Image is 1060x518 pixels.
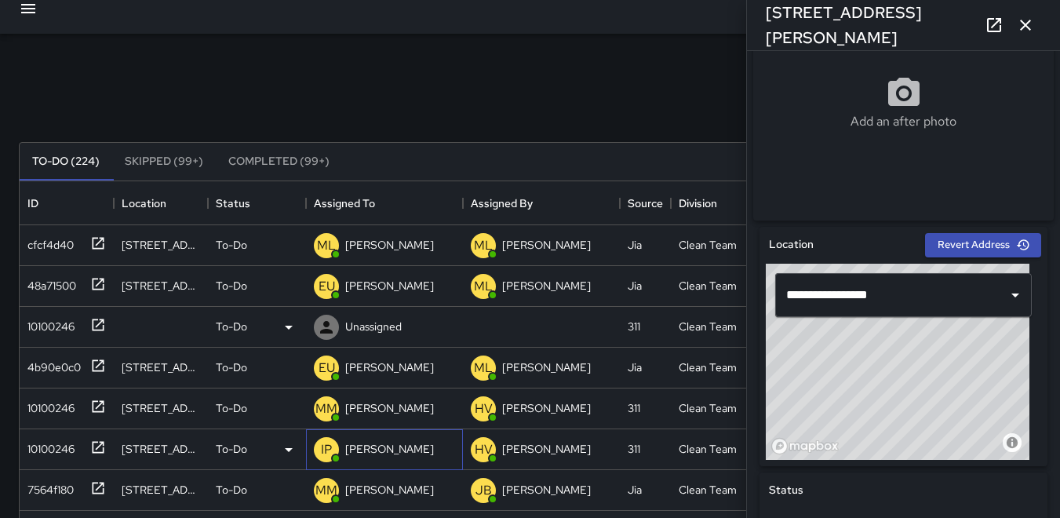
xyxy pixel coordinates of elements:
p: To-Do [216,441,247,457]
div: Jia [628,278,642,294]
p: [PERSON_NAME] [345,237,434,253]
div: Clean Team [679,400,737,416]
p: [PERSON_NAME] [345,359,434,375]
div: Clean Team [679,482,737,498]
p: To-Do [216,237,247,253]
div: 65 6th Street [122,237,200,253]
p: EU [319,277,335,296]
p: ML [474,236,493,255]
div: 48a71500 [21,272,76,294]
div: 10100246 [21,394,75,416]
div: 7564f180 [21,476,74,498]
div: Location [122,181,166,225]
div: 921 Howard Street [122,441,200,457]
div: ID [27,181,38,225]
p: ML [317,236,336,255]
p: HV [475,440,493,459]
p: To-Do [216,319,247,334]
div: ID [20,181,114,225]
div: Clean Team [679,441,737,457]
div: Status [208,181,306,225]
p: [PERSON_NAME] [502,482,591,498]
p: [PERSON_NAME] [502,441,591,457]
p: To-Do [216,278,247,294]
p: To-Do [216,482,247,498]
div: Location [114,181,208,225]
p: MM [315,399,337,418]
button: Skipped (99+) [112,143,216,181]
p: [PERSON_NAME] [345,482,434,498]
p: Unassigned [345,319,402,334]
div: Jia [628,359,642,375]
div: Source [620,181,671,225]
div: 1101 Market Street [122,400,200,416]
p: [PERSON_NAME] [345,441,434,457]
div: Source [628,181,663,225]
div: Clean Team [679,278,737,294]
p: [PERSON_NAME] [502,400,591,416]
div: Jia [628,237,642,253]
div: Jia [628,482,642,498]
div: cfcf4d40 [21,231,74,253]
p: ML [474,277,493,296]
div: Clean Team [679,237,737,253]
p: [PERSON_NAME] [502,237,591,253]
p: [PERSON_NAME] [345,278,434,294]
div: 48 5th Street [122,482,200,498]
button: Completed (99+) [216,143,342,181]
p: HV [475,399,493,418]
p: JB [475,481,492,500]
p: To-Do [216,400,247,416]
p: [PERSON_NAME] [502,359,591,375]
p: EU [319,359,335,378]
p: MM [315,481,337,500]
div: 4b90e0c0 [21,353,81,375]
p: [PERSON_NAME] [502,278,591,294]
div: 10100246 [21,312,75,334]
div: Assigned By [471,181,533,225]
p: ML [474,359,493,378]
div: Clean Team [679,319,737,334]
p: IP [321,440,332,459]
div: Division [671,181,769,225]
div: 10100246 [21,435,75,457]
div: Assigned By [463,181,620,225]
div: Assigned To [314,181,375,225]
div: 471 Jessie Street [122,278,200,294]
div: Status [216,181,250,225]
div: 311 [628,319,640,334]
div: Division [679,181,717,225]
p: [PERSON_NAME] [345,400,434,416]
div: 311 [628,400,640,416]
button: To-Do (224) [20,143,112,181]
div: 1075 Market Street [122,359,200,375]
div: Clean Team [679,359,737,375]
div: 311 [628,441,640,457]
div: Assigned To [306,181,463,225]
p: To-Do [216,359,247,375]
